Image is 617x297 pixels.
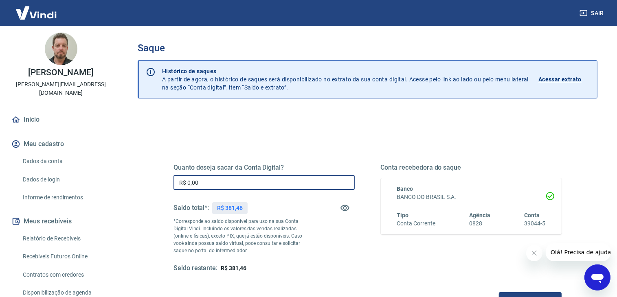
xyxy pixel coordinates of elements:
[538,75,582,83] p: Acessar extrato
[217,204,243,212] p: R$ 381,46
[10,111,112,129] a: Início
[221,265,246,271] span: R$ 381,46
[20,153,112,170] a: Dados da conta
[578,6,607,21] button: Sair
[20,171,112,188] a: Dados de login
[173,164,355,172] h5: Quanto deseja sacar da Conta Digital?
[524,219,545,228] h6: 39044-5
[469,212,490,218] span: Agência
[469,219,490,228] h6: 0828
[10,135,112,153] button: Meu cadastro
[20,189,112,206] a: Informe de rendimentos
[397,219,435,228] h6: Conta Corrente
[162,67,529,92] p: A partir de agora, o histórico de saques será disponibilizado no extrato da sua conta digital. Ac...
[526,245,542,261] iframe: Fechar mensagem
[162,67,529,75] p: Histórico de saques
[10,0,63,25] img: Vindi
[7,80,115,97] p: [PERSON_NAME][EMAIL_ADDRESS][DOMAIN_NAME]
[20,230,112,247] a: Relatório de Recebíveis
[397,186,413,192] span: Banco
[173,218,309,254] p: *Corresponde ao saldo disponível para uso na sua Conta Digital Vindi. Incluindo os valores das ve...
[138,42,597,54] h3: Saque
[546,243,610,261] iframe: Mensagem da empresa
[397,193,546,201] h6: BANCO DO BRASIL S.A.
[20,248,112,265] a: Recebíveis Futuros Online
[28,68,93,77] p: [PERSON_NAME]
[173,264,217,273] h5: Saldo restante:
[524,212,540,218] span: Conta
[10,212,112,230] button: Meus recebíveis
[20,266,112,283] a: Contratos com credores
[397,212,409,218] span: Tipo
[381,164,562,172] h5: Conta recebedora do saque
[584,264,610,290] iframe: Botão para abrir a janela de mensagens
[538,67,591,92] a: Acessar extrato
[173,204,209,212] h5: Saldo total*:
[5,6,68,12] span: Olá! Precisa de ajuda?
[45,33,77,65] img: 223a9f67-d98a-484c-8d27-a7b92921aa75.jpeg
